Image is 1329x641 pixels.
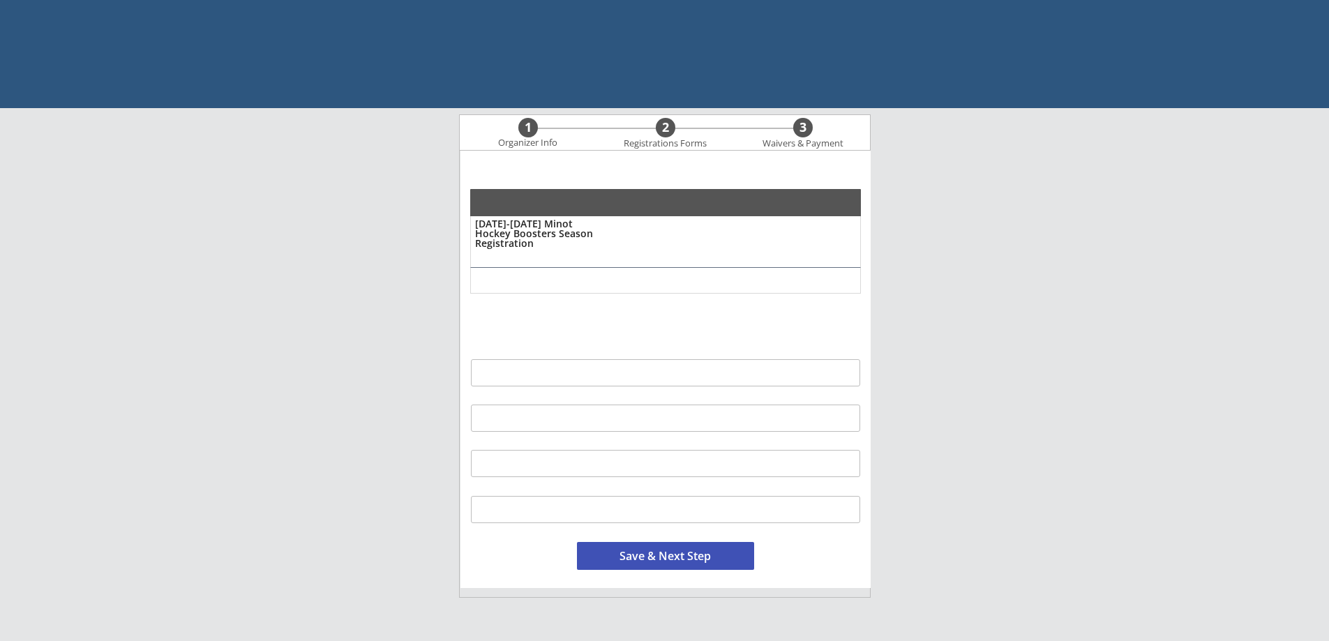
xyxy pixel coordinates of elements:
div: 3 [793,120,813,135]
div: 2 [656,120,675,135]
div: Waivers & Payment [755,138,851,149]
button: Save & Next Step [577,542,754,570]
div: Registrations Forms [617,138,714,149]
div: Organizer Info [490,137,566,149]
div: [DATE]-[DATE] Minot Hockey Boosters Season Registration [475,219,593,248]
div: 1 [518,120,538,135]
